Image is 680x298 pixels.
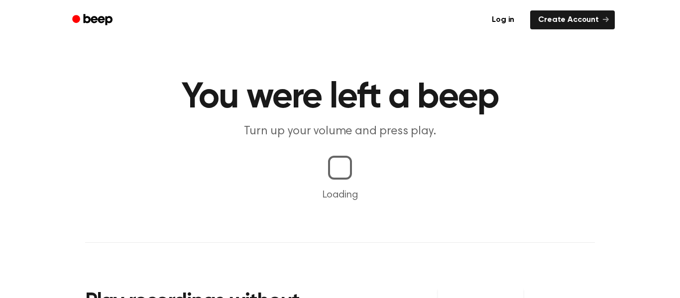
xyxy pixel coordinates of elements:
[482,8,524,31] a: Log in
[12,188,668,202] p: Loading
[149,123,531,140] p: Turn up your volume and press play.
[530,10,615,29] a: Create Account
[65,10,121,30] a: Beep
[85,80,595,115] h1: You were left a beep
